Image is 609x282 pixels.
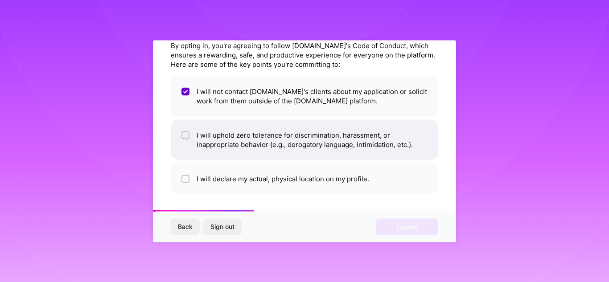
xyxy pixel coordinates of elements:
[171,41,438,69] div: By opting in, you're agreeing to follow [DOMAIN_NAME]'s Code of Conduct, which ensures a rewardin...
[171,163,438,194] li: I will declare my actual, physical location on my profile.
[171,119,438,159] li: I will uphold zero tolerance for discrimination, harassment, or inappropriate behavior (e.g., der...
[171,219,200,235] button: Back
[178,222,193,231] span: Back
[210,222,235,231] span: Sign out
[203,219,242,235] button: Sign out
[171,76,438,116] li: I will not contact [DOMAIN_NAME]'s clients about my application or solicit work from them outside...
